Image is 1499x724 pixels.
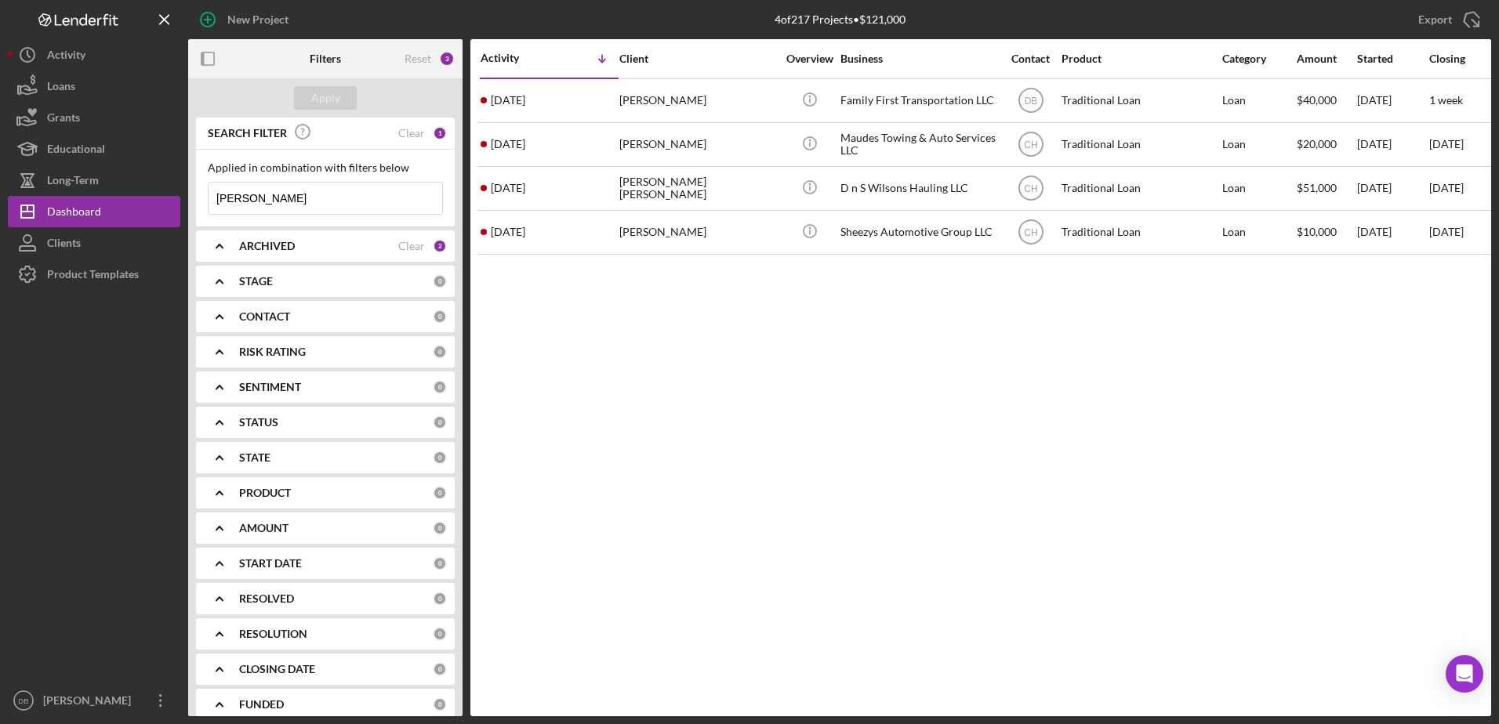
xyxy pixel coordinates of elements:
[405,52,431,65] div: Reset
[619,124,776,165] div: [PERSON_NAME]
[433,662,447,676] div: 0
[8,227,180,259] button: Clients
[398,240,425,252] div: Clear
[311,86,340,110] div: Apply
[433,345,447,359] div: 0
[1297,168,1356,209] div: $51,000
[1062,168,1218,209] div: Traditional Loan
[1357,168,1428,209] div: [DATE]
[619,168,776,209] div: [PERSON_NAME] [PERSON_NAME]
[775,13,906,26] div: 4 of 217 Projects • $121,000
[8,133,180,165] button: Educational
[1222,52,1295,65] div: Category
[398,127,425,139] div: Clear
[239,346,306,358] b: RISK RATING
[8,39,180,71] button: Activity
[491,94,525,107] time: 2025-07-30 02:30
[1446,655,1483,693] div: Open Intercom Messenger
[840,80,997,121] div: Family First Transportation LLC
[239,310,290,323] b: CONTACT
[1222,124,1295,165] div: Loan
[1357,80,1428,121] div: [DATE]
[433,239,447,253] div: 2
[47,165,99,200] div: Long-Term
[47,133,105,168] div: Educational
[1418,4,1452,35] div: Export
[47,227,81,262] div: Clients
[239,416,278,429] b: STATUS
[294,86,357,110] button: Apply
[8,259,180,290] button: Product Templates
[1403,4,1491,35] button: Export
[239,592,294,605] b: RESOLVED
[239,451,270,464] b: STATE
[1024,96,1037,107] text: DB
[1429,181,1464,194] time: [DATE]
[1024,183,1037,194] text: CH
[239,522,289,534] b: AMOUNT
[1222,80,1295,121] div: Loan
[208,127,287,139] b: SEARCH FILTER
[481,52,550,64] div: Activity
[1024,139,1037,150] text: CH
[47,259,139,294] div: Product Templates
[433,521,447,535] div: 0
[239,663,315,675] b: CLOSING DATE
[1357,212,1428,253] div: [DATE]
[8,165,180,196] button: Long-Term
[208,161,443,174] div: Applied in combination with filters below
[433,451,447,465] div: 0
[239,275,273,288] b: STAGE
[47,71,75,106] div: Loans
[47,196,101,231] div: Dashboard
[433,486,447,500] div: 0
[1429,93,1463,107] time: 1 week
[39,685,141,720] div: [PERSON_NAME]
[239,487,291,499] b: PRODUCT
[840,168,997,209] div: D n S Wilsons Hauling LLC
[239,698,284,711] b: FUNDED
[433,627,447,641] div: 0
[1024,227,1037,238] text: CH
[1062,52,1218,65] div: Product
[433,697,447,711] div: 0
[47,102,80,137] div: Grants
[227,4,289,35] div: New Project
[619,212,776,253] div: [PERSON_NAME]
[1001,52,1060,65] div: Contact
[1357,124,1428,165] div: [DATE]
[433,274,447,288] div: 0
[439,51,455,67] div: 3
[47,39,85,74] div: Activity
[1297,124,1356,165] div: $20,000
[8,685,180,716] button: DB[PERSON_NAME]
[18,697,28,705] text: DB
[491,226,525,238] time: 2024-10-03 15:46
[1062,80,1218,121] div: Traditional Loan
[239,381,301,393] b: SENTIMENT
[1222,212,1295,253] div: Loan
[310,52,341,65] b: Filters
[188,4,304,35] button: New Project
[491,182,525,194] time: 2025-01-28 18:50
[239,240,295,252] b: ARCHIVED
[1429,225,1464,238] time: [DATE]
[8,196,180,227] button: Dashboard
[491,138,525,150] time: 2025-04-08 02:12
[840,124,997,165] div: Maudes Towing & Auto Services LLC
[8,102,180,133] button: Grants
[1297,80,1356,121] div: $40,000
[780,52,839,65] div: Overview
[433,415,447,429] div: 0
[433,380,447,394] div: 0
[433,556,447,570] div: 0
[8,71,180,102] button: Loans
[619,52,776,65] div: Client
[1429,137,1464,150] time: [DATE]
[239,628,307,640] b: RESOLUTION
